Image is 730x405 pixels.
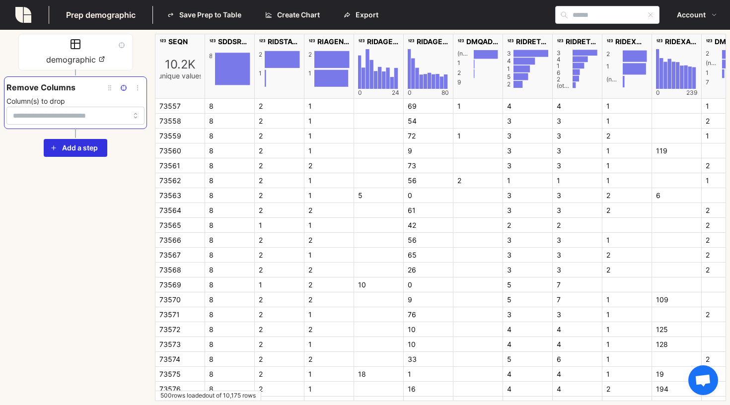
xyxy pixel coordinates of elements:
[259,6,329,24] button: Create Chart
[553,203,602,218] div: 3
[404,277,453,292] div: 0
[155,158,205,173] div: 73561
[255,158,304,173] div: 2
[155,352,205,367] div: 73574
[553,143,602,158] div: 3
[503,277,553,292] div: 5
[155,233,205,248] div: 73566
[155,307,205,322] div: 73571
[205,158,255,173] div: 8
[155,188,205,203] div: 73563
[553,322,602,337] div: 4
[652,143,702,158] div: 119
[205,292,255,307] div: 8
[255,99,304,114] div: 2
[155,391,261,401] div: 500 rows loaded out of 10,175 rows
[161,6,251,24] button: Save Prep to Table
[304,218,354,233] div: 1
[656,34,697,49] div: RIDEXAGM
[553,188,602,203] div: 3
[553,277,602,292] div: 7
[503,218,553,233] div: 2
[23,38,129,66] button: demographic
[205,263,255,277] div: 8
[6,81,103,95] button: Remove Columns
[205,143,255,158] div: 8
[255,203,304,218] div: 2
[553,114,602,129] div: 3
[602,248,652,263] div: 2
[62,139,98,156] span: Add a step
[553,233,602,248] div: 3
[602,263,652,277] div: 2
[44,139,107,157] button: Add a step
[503,173,553,188] div: 1
[304,173,354,188] div: 1
[308,70,311,87] div: 1
[553,263,602,277] div: 3
[503,143,553,158] div: 3
[602,99,652,114] div: 1
[304,158,354,173] div: 2
[457,60,471,68] div: 1
[404,322,453,337] div: 10
[706,50,719,59] div: 2
[6,96,65,107] label: Column(s) to drop
[453,129,503,143] div: 1
[453,173,503,188] div: 2
[337,6,388,24] button: Export
[155,292,205,307] div: 73570
[507,73,511,80] div: 5
[255,173,304,188] div: 2
[304,203,354,218] div: 2
[441,89,449,96] div: 80
[602,173,652,188] div: 1
[255,382,304,397] div: 2
[457,50,471,59] div: (not set)
[602,233,652,248] div: 1
[457,34,499,49] div: DMQADFC
[205,188,255,203] div: 8
[155,129,205,143] div: 73559
[205,114,255,129] div: 8
[503,203,553,218] div: 3
[652,188,702,203] div: 6
[255,129,304,143] div: 2
[602,188,652,203] div: 2
[155,143,205,158] div: 73560
[255,233,304,248] div: 2
[404,292,453,307] div: 9
[503,248,553,263] div: 3
[602,292,652,307] div: 1
[304,337,354,352] div: 1
[503,129,553,143] div: 3
[602,203,652,218] div: 2
[255,114,304,129] div: 2
[356,6,378,23] span: Export
[304,382,354,397] div: 1
[255,352,304,367] div: 2
[503,99,553,114] div: 4
[557,69,570,75] div: 6
[404,203,453,218] div: 61
[354,188,404,203] div: 5
[507,58,511,65] div: 4
[553,129,602,143] div: 3
[404,218,453,233] div: 42
[677,6,706,23] span: Account
[553,292,602,307] div: 7
[304,277,354,292] div: 2
[155,277,205,292] div: 73569
[503,114,553,129] div: 3
[155,218,205,233] div: 73565
[304,292,354,307] div: 2
[507,66,511,72] div: 1
[205,203,255,218] div: 8
[358,34,399,49] div: RIDAGEMN
[652,382,702,397] div: 194
[652,367,702,382] div: 19
[553,248,602,263] div: 3
[404,129,453,143] div: 72
[205,382,255,397] div: 8
[602,382,652,397] div: 2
